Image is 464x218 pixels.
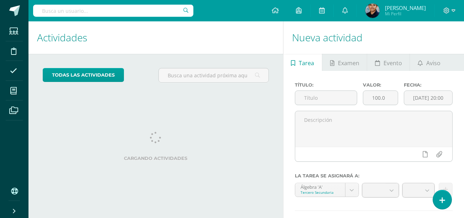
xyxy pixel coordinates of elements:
a: Evento [367,54,410,71]
label: Cargando actividades [43,156,269,161]
span: [PERSON_NAME] [385,4,426,11]
label: Título: [295,82,357,88]
span: Aviso [426,54,440,72]
a: todas las Actividades [43,68,124,82]
img: 34b7d2815c833d3d4a9d7dedfdeadf41.png [365,4,380,18]
span: Examen [338,54,359,72]
a: Tarea [283,54,322,71]
h1: Nueva actividad [292,21,455,54]
input: Puntos máximos [363,91,398,105]
a: Álgebra 'A'Tercero Secundaria [295,183,359,197]
input: Busca un usuario... [33,5,193,17]
span: Mi Perfil [385,11,426,17]
div: Álgebra 'A' [301,183,340,190]
a: Aviso [410,54,448,71]
input: Busca una actividad próxima aquí... [159,68,268,82]
input: Título [295,91,357,105]
div: Tercero Secundaria [301,190,340,195]
input: Fecha de entrega [404,91,452,105]
span: Evento [384,54,402,72]
a: Examen [322,54,367,71]
label: Valor: [363,82,398,88]
label: Fecha: [404,82,453,88]
h1: Actividades [37,21,275,54]
label: La tarea se asignará a: [295,173,453,178]
span: Tarea [299,54,314,72]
